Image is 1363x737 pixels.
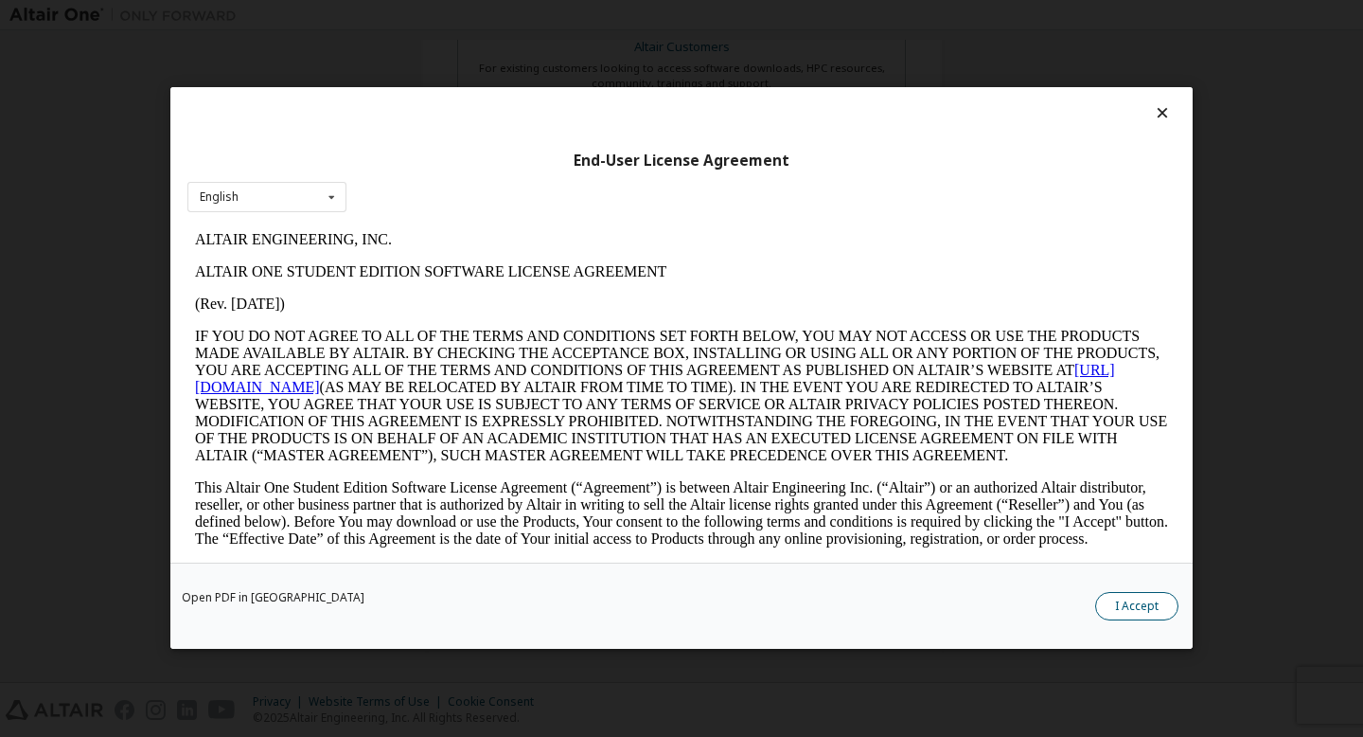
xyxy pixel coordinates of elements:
[8,104,981,241] p: IF YOU DO NOT AGREE TO ALL OF THE TERMS AND CONDITIONS SET FORTH BELOW, YOU MAY NOT ACCESS OR USE...
[8,72,981,89] p: (Rev. [DATE])
[182,593,364,604] a: Open PDF in [GEOGRAPHIC_DATA]
[187,152,1176,171] div: End-User License Agreement
[8,138,928,171] a: [URL][DOMAIN_NAME]
[1095,593,1178,621] button: I Accept
[8,256,981,324] p: This Altair One Student Edition Software License Agreement (“Agreement”) is between Altair Engine...
[200,191,239,203] div: English
[8,40,981,57] p: ALTAIR ONE STUDENT EDITION SOFTWARE LICENSE AGREEMENT
[8,8,981,25] p: ALTAIR ENGINEERING, INC.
